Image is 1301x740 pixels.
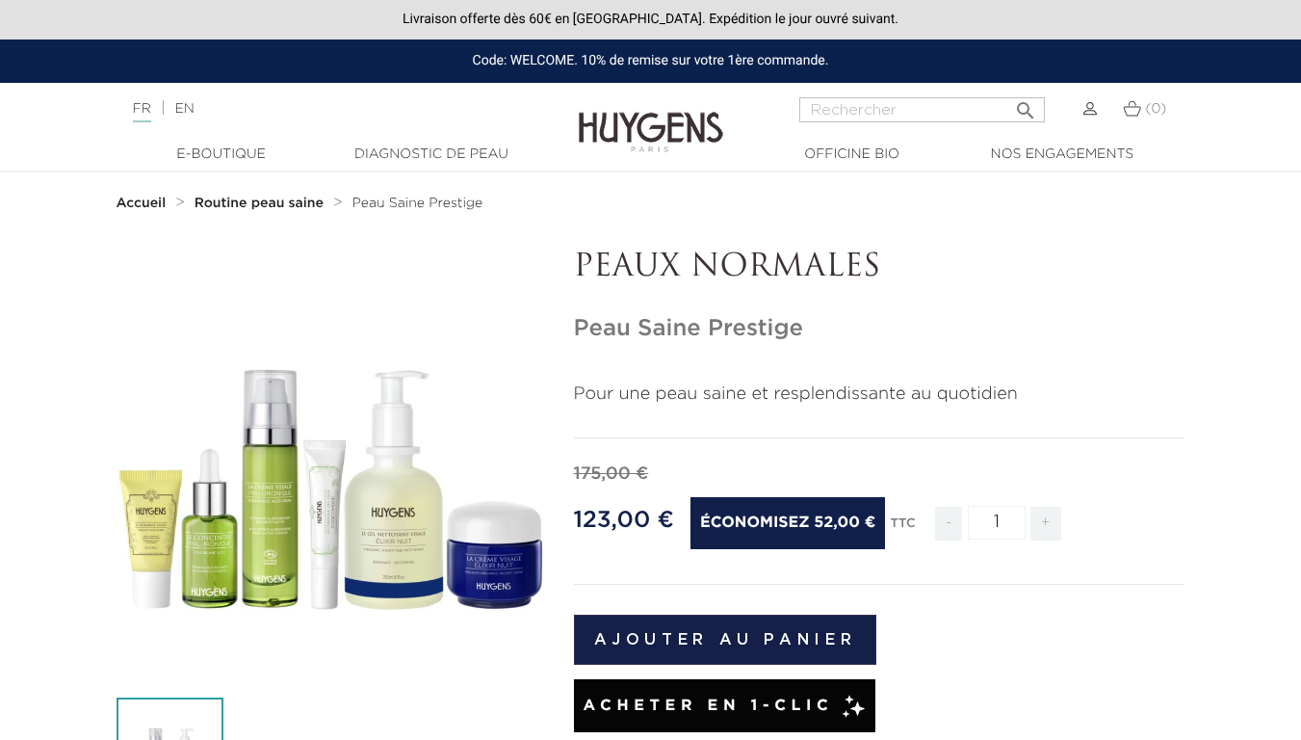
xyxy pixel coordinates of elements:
div: TTC [891,503,916,555]
a: Routine peau saine [195,196,328,211]
strong: Accueil [117,197,167,210]
a: Peau Saine Prestige [351,196,482,211]
p: Pour une peau saine et resplendissante au quotidien [574,382,1185,408]
button:  [1008,92,1043,118]
i:  [1014,93,1037,117]
img: Huygens [579,81,723,155]
h1: Peau Saine Prestige [574,315,1185,343]
p: PEAUX NORMALES [574,250,1185,286]
a: Diagnostic de peau [335,145,528,165]
span: + [1030,507,1061,541]
a: Nos engagements [966,145,1158,165]
a: Officine Bio [756,145,949,165]
span: Peau Saine Prestige [351,197,482,210]
strong: Routine peau saine [195,197,324,210]
span: - [935,507,962,541]
input: Rechercher [799,97,1045,122]
input: Quantité [968,506,1026,540]
a: E-Boutique [125,145,318,165]
a: EN [174,102,194,116]
span: 175,00 € [574,465,649,483]
span: Économisez 52,00 € [690,497,885,549]
span: 123,00 € [574,509,674,532]
a: Accueil [117,196,170,211]
a: FR [133,102,151,122]
div: | [123,97,528,120]
button: Ajouter au panier [574,615,877,665]
span: (0) [1145,102,1166,116]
